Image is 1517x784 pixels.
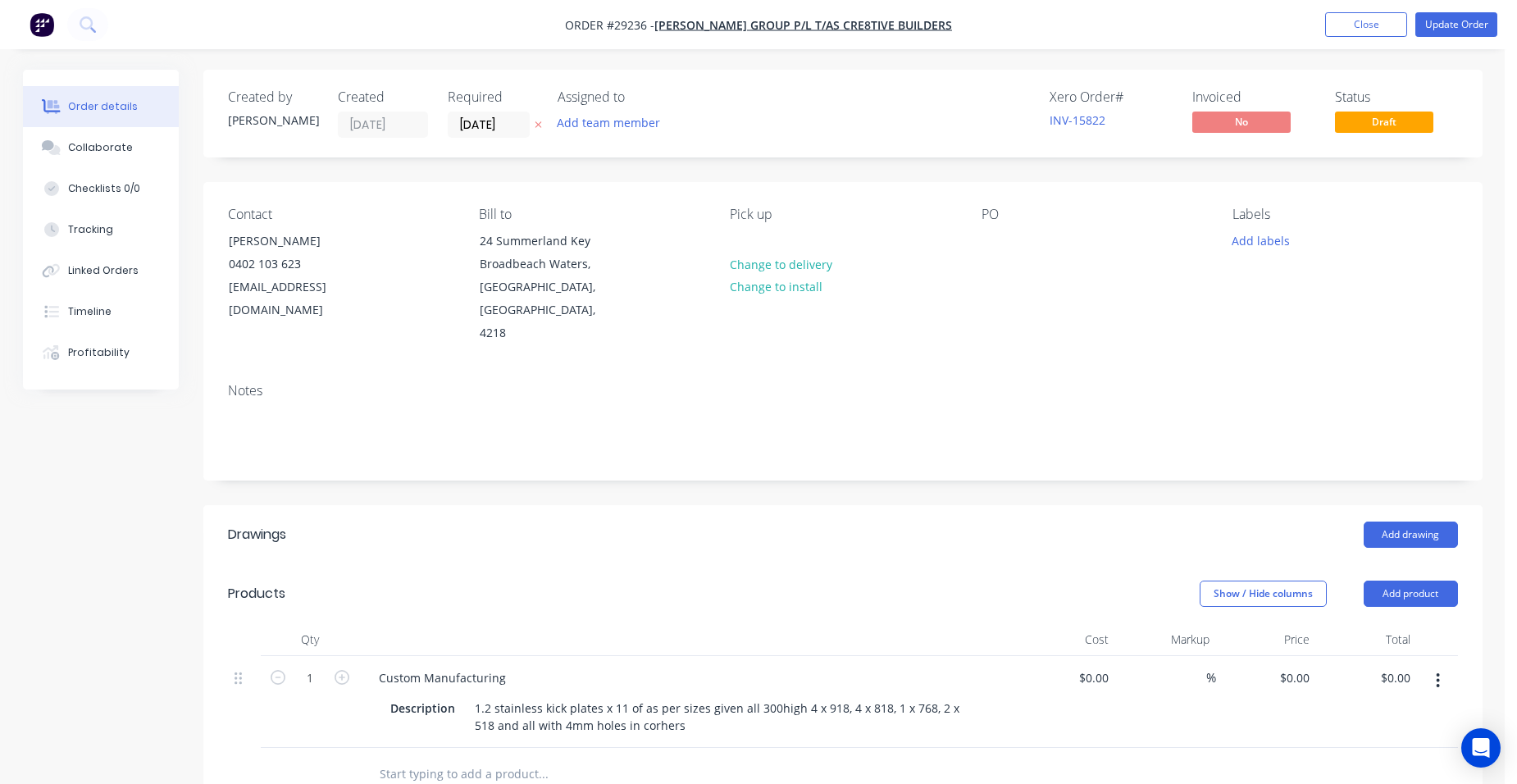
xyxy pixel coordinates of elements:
span: No [1192,112,1291,132]
div: Collaborate [68,140,133,155]
div: Tracking [68,222,113,237]
div: Order details [68,99,138,114]
div: PO [982,207,1206,222]
div: Assigned to [558,89,722,105]
div: Timeline [68,304,112,319]
button: Close [1325,12,1407,37]
div: Bill to [479,207,704,222]
div: Created [338,89,428,105]
div: Price [1216,623,1317,656]
div: Status [1335,89,1458,105]
a: INV-15822 [1050,112,1105,128]
button: Show / Hide columns [1200,581,1327,607]
div: Linked Orders [68,263,139,278]
div: Markup [1115,623,1216,656]
div: Qty [261,623,359,656]
span: Draft [1335,112,1433,132]
div: Open Intercom Messenger [1461,728,1501,768]
button: Change to delivery [721,253,840,275]
div: Drawings [228,525,286,545]
button: Profitability [23,332,179,373]
button: Checklists 0/0 [23,168,179,209]
button: Add drawing [1364,522,1458,548]
button: Collaborate [23,127,179,168]
div: Created by [228,89,318,105]
div: [EMAIL_ADDRESS][DOMAIN_NAME] [229,276,365,321]
a: [PERSON_NAME] Group P/L T/As Cre8tive Builders [654,17,952,33]
div: Custom Manufacturing [366,666,519,690]
button: Update Order [1415,12,1497,37]
div: 0402 103 623 [229,253,365,276]
div: Cost [1015,623,1116,656]
button: Change to install [721,276,831,298]
div: Required [448,89,538,105]
div: [PERSON_NAME] [229,230,365,253]
button: Add team member [558,112,669,134]
button: Linked Orders [23,250,179,291]
button: Add product [1364,581,1458,607]
button: Tracking [23,209,179,250]
div: Contact [228,207,453,222]
div: Broadbeach Waters, [GEOGRAPHIC_DATA], [GEOGRAPHIC_DATA], 4218 [480,253,616,344]
button: Add labels [1223,229,1299,251]
button: Order details [23,86,179,127]
span: % [1206,668,1216,687]
span: Order #29236 - [565,17,654,33]
div: Description [384,696,462,720]
div: Labels [1232,207,1457,222]
div: [PERSON_NAME]0402 103 623[EMAIL_ADDRESS][DOMAIN_NAME] [215,229,379,322]
div: Xero Order # [1050,89,1173,105]
div: [PERSON_NAME] [228,112,318,129]
img: Factory [30,12,54,37]
div: 1.2 stainless kick plates x 11 of as per sizes given all 300high 4 x 918, 4 x 818, 1 x 768, 2 x 5... [468,696,984,737]
div: Checklists 0/0 [68,181,140,196]
button: Add team member [548,112,668,134]
div: Total [1316,623,1417,656]
button: Timeline [23,291,179,332]
div: Invoiced [1192,89,1315,105]
div: Profitability [68,345,130,360]
div: Products [228,584,285,604]
div: 24 Summerland KeyBroadbeach Waters, [GEOGRAPHIC_DATA], [GEOGRAPHIC_DATA], 4218 [466,229,630,345]
div: 24 Summerland Key [480,230,616,253]
div: Pick up [730,207,954,222]
div: Notes [228,383,1458,399]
